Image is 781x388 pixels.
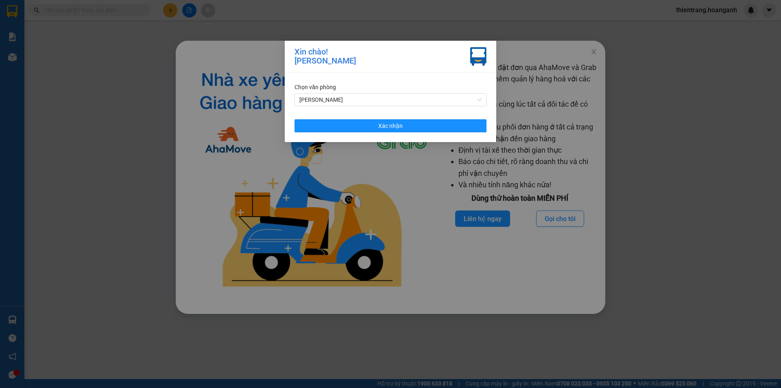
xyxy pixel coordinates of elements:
div: Xin chào! [PERSON_NAME] [295,47,356,66]
img: vxr-icon [470,47,486,66]
button: Xác nhận [295,119,486,132]
span: Xác nhận [378,121,403,130]
div: Chọn văn phòng [295,83,486,92]
span: Hồ Chí Minh [299,94,482,106]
